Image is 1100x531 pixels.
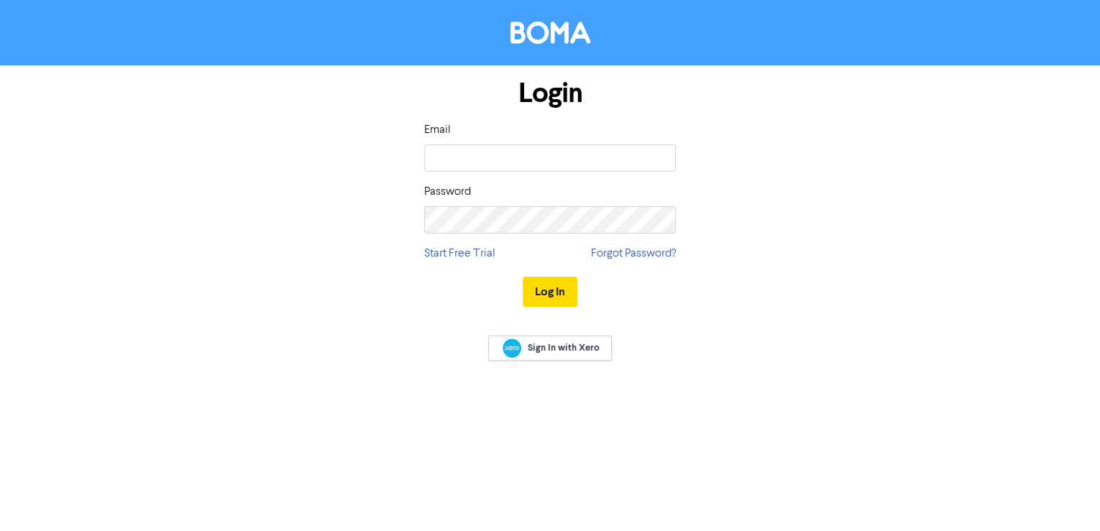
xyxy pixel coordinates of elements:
[523,277,577,307] button: Log In
[424,183,471,200] label: Password
[488,336,612,361] a: Sign In with Xero
[424,121,451,139] label: Email
[424,245,495,262] a: Start Free Trial
[528,341,600,354] span: Sign In with Xero
[424,77,676,110] h1: Login
[510,22,590,44] img: BOMA Logo
[591,245,676,262] a: Forgot Password?
[503,338,521,358] img: Xero logo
